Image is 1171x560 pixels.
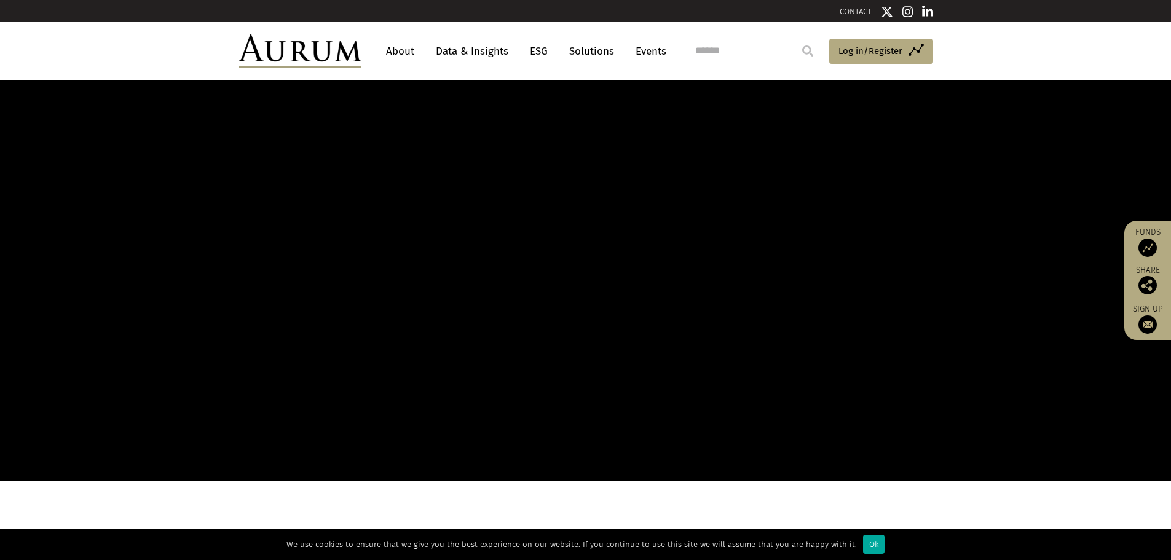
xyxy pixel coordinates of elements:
[1130,266,1165,294] div: Share
[430,40,515,63] a: Data & Insights
[1138,239,1157,257] img: Access Funds
[1130,227,1165,257] a: Funds
[795,39,820,63] input: Submit
[239,34,361,68] img: Aurum
[840,7,872,16] a: CONTACT
[1138,276,1157,294] img: Share this post
[902,6,913,18] img: Instagram icon
[829,39,933,65] a: Log in/Register
[838,44,902,58] span: Log in/Register
[1138,315,1157,334] img: Sign up to our newsletter
[563,40,620,63] a: Solutions
[1130,304,1165,334] a: Sign up
[881,6,893,18] img: Twitter icon
[524,40,554,63] a: ESG
[629,40,666,63] a: Events
[922,6,933,18] img: Linkedin icon
[380,40,420,63] a: About
[863,535,885,554] div: Ok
